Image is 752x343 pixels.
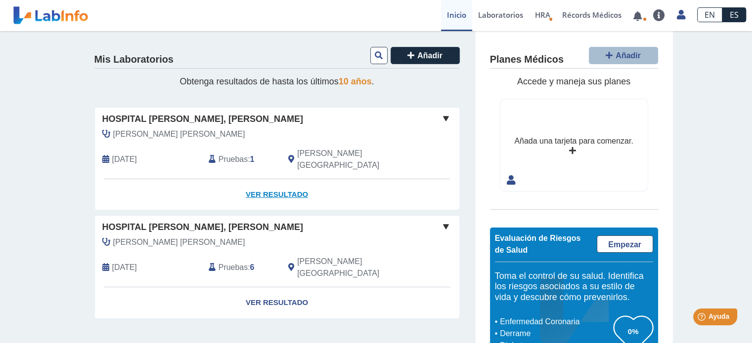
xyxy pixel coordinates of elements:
div: Añada una tarjeta para comenzar. [514,135,633,147]
a: Ver Resultado [95,287,459,318]
li: Derrame [497,328,614,340]
a: Ver Resultado [95,179,459,210]
span: Hospital [PERSON_NAME], [PERSON_NAME] [102,113,303,126]
span: 10 años [339,76,372,86]
span: Obtenga resultados de hasta los últimos . [179,76,374,86]
div: : [201,256,281,279]
b: 6 [250,263,255,271]
h5: Toma el control de su salud. Identifica los riesgos asociados a su estilo de vida y descubre cómo... [495,271,653,303]
div: : [201,148,281,171]
span: Hospital [PERSON_NAME], [PERSON_NAME] [102,221,303,234]
li: Enfermedad Coronaria [497,316,614,328]
b: 1 [250,155,255,163]
button: Añadir [589,47,658,64]
span: 2024-12-15 [112,262,137,273]
h4: Mis Laboratorios [94,54,174,66]
span: 2025-08-23 [112,153,137,165]
span: Accede y maneja sus planes [517,76,630,86]
a: EN [697,7,722,22]
span: Pruebas [219,262,248,273]
span: Ponce, PR [297,148,406,171]
span: Rodriguez Burgos, Pedro [113,128,245,140]
span: Pruebas [219,153,248,165]
span: HRA [535,10,550,20]
h3: 0% [614,325,653,338]
span: Aponte Muniz, Karol [113,236,245,248]
span: Evaluación de Riesgos de Salud [495,234,581,254]
iframe: Help widget launcher [664,305,741,332]
span: Añadir [616,51,641,60]
span: Ponce, PR [297,256,406,279]
button: Añadir [391,47,460,64]
a: Empezar [597,235,653,253]
h4: Planes Médicos [490,54,564,66]
span: Empezar [608,240,641,249]
a: ES [722,7,746,22]
span: Añadir [417,51,442,60]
